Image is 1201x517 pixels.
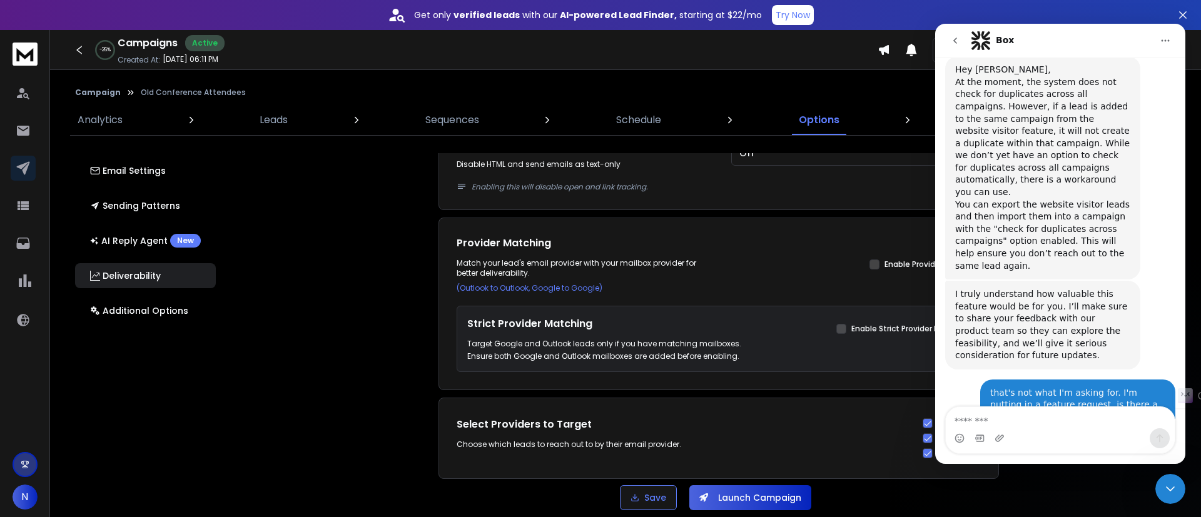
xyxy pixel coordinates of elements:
button: Additional Options [75,298,216,323]
label: Enable Strict Provider Matching [851,324,970,334]
h1: Select Providers to Target [457,417,706,432]
button: Campaign [75,88,121,98]
a: Schedule [609,105,669,135]
a: Sequences [418,105,487,135]
button: Launch Campaign [689,485,811,510]
p: Ensure both Google and Outlook mailboxes are added before enabling. [467,351,741,361]
p: Choose which leads to reach out to by their email provider. [457,439,706,449]
iframe: Intercom live chat [935,24,1185,464]
p: Email Settings [90,164,166,177]
div: Disable HTML and send emails as text-only [457,159,706,169]
p: Analytics [78,113,123,128]
strong: verified leads [454,9,520,21]
p: -26 % [99,46,111,54]
p: (Outlook to Outlook, Google to Google) [457,283,706,293]
p: Sending Patterns [90,199,180,212]
a: Analytics [70,105,130,135]
button: Try Now [772,5,814,25]
iframe: Intercom live chat [1155,474,1185,504]
a: Options [791,105,847,135]
p: Enabling this will disable open and link tracking . [472,182,981,192]
button: N [13,484,38,509]
p: Sequences [425,113,479,128]
button: AI Reply AgentNew [75,228,216,253]
div: New [170,234,201,248]
p: Try Now [776,9,810,21]
button: Email Settings [75,158,216,183]
p: Additional Options [90,304,188,317]
p: Get only with our starting at $22/mo [414,9,762,21]
h1: Campaigns [118,36,178,51]
p: Deliverability [90,269,161,282]
button: Off [731,141,981,166]
strong: AI-powered Lead Finder, [560,9,677,21]
button: Save [620,485,677,510]
p: [DATE] 06:11 PM [163,54,218,64]
p: Schedule [616,113,661,128]
p: Leads [260,113,288,128]
p: AI Reply Agent [90,234,201,248]
label: Enable Provider Matching [884,259,981,269]
a: Leads [252,105,295,135]
button: Sending Patterns [75,193,216,218]
p: Target Google and Outlook leads only if you have matching mailboxes. [467,339,741,349]
p: Old Conference Attendees [141,88,246,98]
h1: Provider Matching [457,236,706,251]
p: Created At: [118,55,160,65]
button: Deliverability [75,263,216,288]
p: Options [799,113,839,128]
h1: Strict Provider Matching [467,316,741,331]
p: Match your lead's email provider with your mailbox provider for better deliverability. [457,258,706,278]
div: Active [185,35,225,51]
img: logo [13,43,38,66]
